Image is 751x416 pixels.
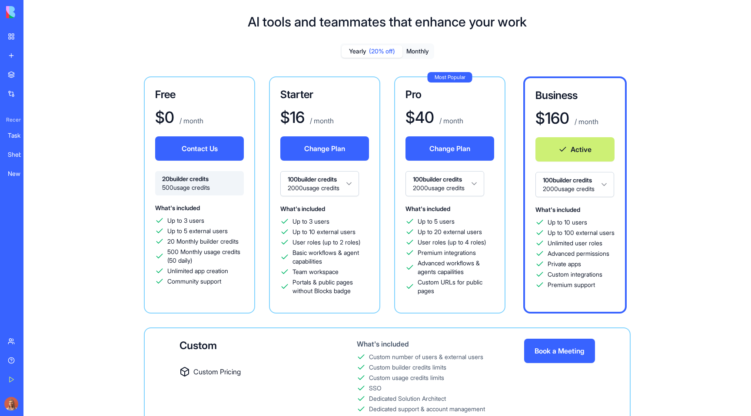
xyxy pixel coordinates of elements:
[6,6,60,18] img: logo
[167,216,204,225] span: Up to 3 users
[573,116,598,127] p: / month
[155,88,244,102] h3: Free
[548,218,587,227] span: Up to 10 users
[418,259,494,276] span: Advanced workflows & agents capailities
[193,366,241,377] span: Custom Pricing
[405,136,494,161] button: Change Plan
[418,238,486,247] span: User roles (up to 4 roles)
[535,137,615,162] button: Active
[548,281,595,289] span: Premium support
[369,394,446,403] div: Dedicated Solution Architect
[369,384,382,393] div: SSO
[548,228,615,237] span: Up to 100 external users
[418,217,455,226] span: Up to 5 users
[405,88,494,102] h3: Pro
[280,88,369,102] h3: Starter
[524,339,595,363] button: Book a Meeting
[167,267,228,275] span: Unlimited app creation
[428,72,472,83] div: Most Popular
[155,204,200,211] span: What's included
[248,14,527,30] h1: AI tools and teammates that enhance your work
[548,249,609,258] span: Advanced permissions
[418,278,494,295] span: Custom URLs for public pages
[178,116,203,126] p: / month
[8,150,32,159] div: Sheba Hospital Management System
[167,248,244,265] span: 500 Monthly usage credits (50 daily)
[369,47,395,56] span: (20% off)
[280,109,305,126] h1: $ 16
[3,146,37,163] a: Sheba Hospital Management System
[167,237,239,246] span: 20 Monthly builder credits
[3,165,37,182] a: New App
[369,353,483,361] div: Custom number of users & external users
[167,227,228,235] span: Up to 5 external users
[292,248,369,266] span: Basic workflows & agent capabilities
[308,116,334,126] p: / month
[342,45,402,58] button: Yearly
[292,267,339,276] span: Team workspace
[8,169,32,178] div: New App
[535,109,569,127] h1: $ 160
[402,45,433,58] button: Monthly
[292,238,360,247] span: User roles (up to 2 roles)
[405,205,450,212] span: What's included
[179,339,318,353] div: Custom
[162,175,237,183] span: 20 builder credits
[535,89,615,102] h3: Business
[280,136,369,161] button: Change Plan
[3,127,37,144] a: TaskMaster
[548,270,602,279] span: Custom integrations
[155,136,244,161] button: Contact Us
[369,363,446,372] div: Custom builder credits limits
[418,248,476,257] span: Premium integrations
[3,116,21,123] span: Recent
[4,397,18,411] img: Marina_gj5dtt.jpg
[369,405,485,413] div: Dedicated support & account management
[155,109,174,126] h1: $ 0
[280,205,325,212] span: What's included
[292,217,329,226] span: Up to 3 users
[369,373,444,382] div: Custom usage credits limits
[548,260,581,268] span: Private apps
[8,131,32,140] div: TaskMaster
[418,228,482,236] span: Up to 20 external users
[535,206,580,213] span: What's included
[357,339,485,349] div: What's included
[548,239,602,248] span: Unlimited user roles
[162,183,237,192] span: 500 usage credits
[292,278,369,295] span: Portals & public pages without Blocks badge
[438,116,463,126] p: / month
[167,277,221,286] span: Community support
[405,109,434,126] h1: $ 40
[292,228,356,236] span: Up to 10 external users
